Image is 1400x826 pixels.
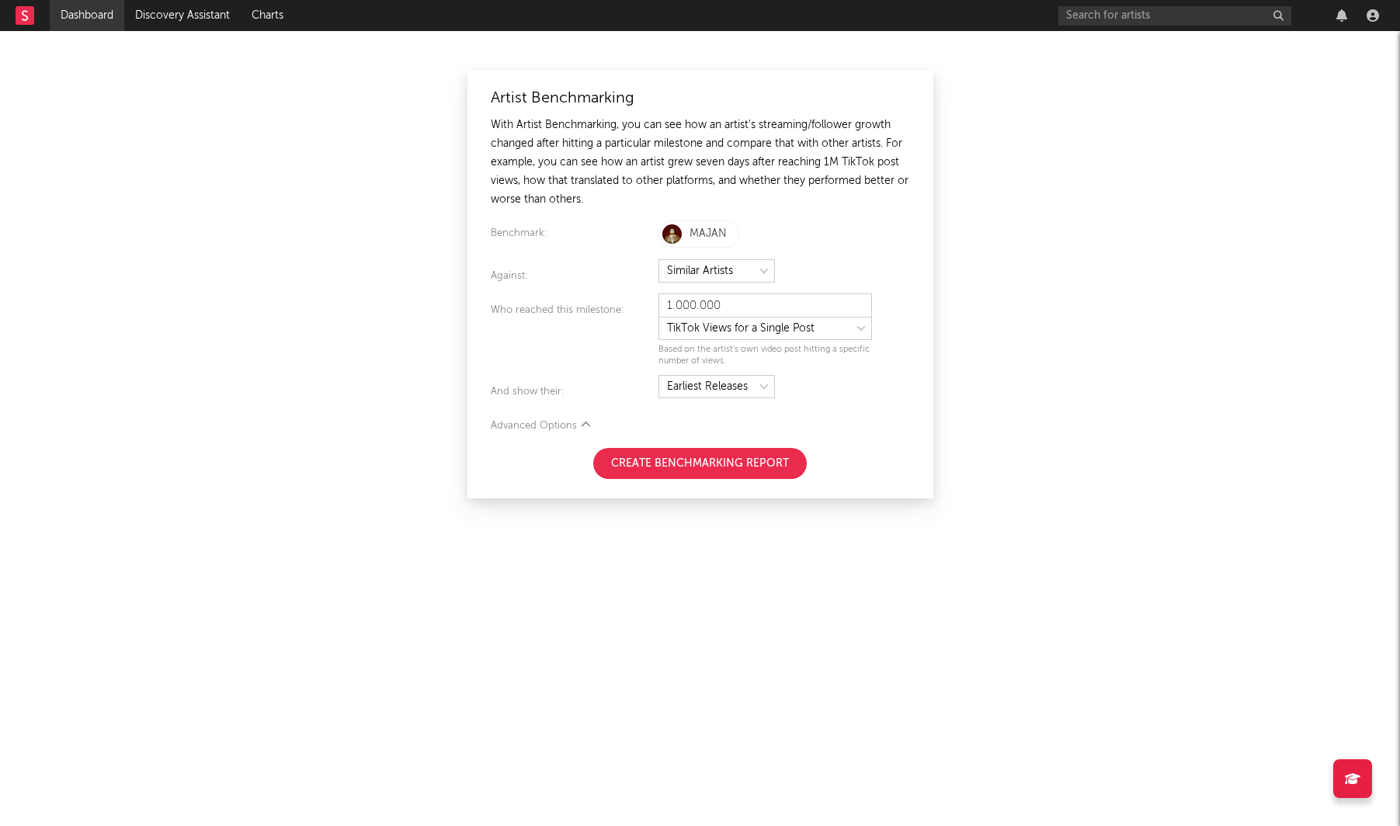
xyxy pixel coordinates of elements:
div: Artist Benchmarking [491,89,910,108]
input: Search for artists [1058,6,1291,26]
button: Create Benchmarking Report [593,448,807,479]
div: With Artist Benchmarking, you can see how an artist's streaming/follower growth changed after hit... [491,116,910,209]
div: MAJAN [690,224,727,243]
div: Benchmark: [491,224,658,252]
div: Based on the artist's own video post hitting a specific number of views. [658,344,872,367]
div: Who reached this milestone: [491,301,658,367]
input: eg. 1.000.000 [658,293,872,317]
div: Against: [491,267,658,286]
div: And show their: [491,383,658,401]
div: Advanced Options [491,417,910,436]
